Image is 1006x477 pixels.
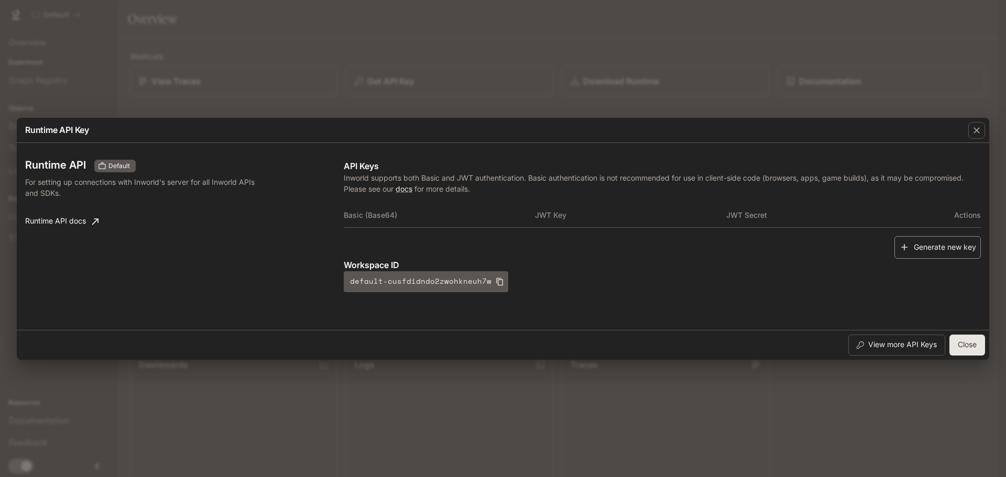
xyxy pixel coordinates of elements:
span: Default [104,161,134,171]
div: These keys will apply to your current workspace only [94,160,136,172]
th: Basic (Base64) [344,203,535,228]
p: Runtime API Key [25,124,89,136]
button: Close [949,335,985,356]
p: Inworld supports both Basic and JWT authentication. Basic authentication is not recommended for u... [344,172,981,194]
th: JWT Key [535,203,726,228]
p: Workspace ID [344,259,981,271]
p: API Keys [344,160,981,172]
th: JWT Secret [726,203,917,228]
th: Actions [917,203,981,228]
button: default-cusfdidndo2zwohkneuh7w [344,271,508,292]
h3: Runtime API [25,160,86,170]
button: Generate new key [894,236,981,259]
p: For setting up connections with Inworld's server for all Inworld APIs and SDKs. [25,176,258,198]
a: Runtime API docs [21,211,103,232]
a: docs [396,184,412,193]
button: View more API Keys [848,335,945,356]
